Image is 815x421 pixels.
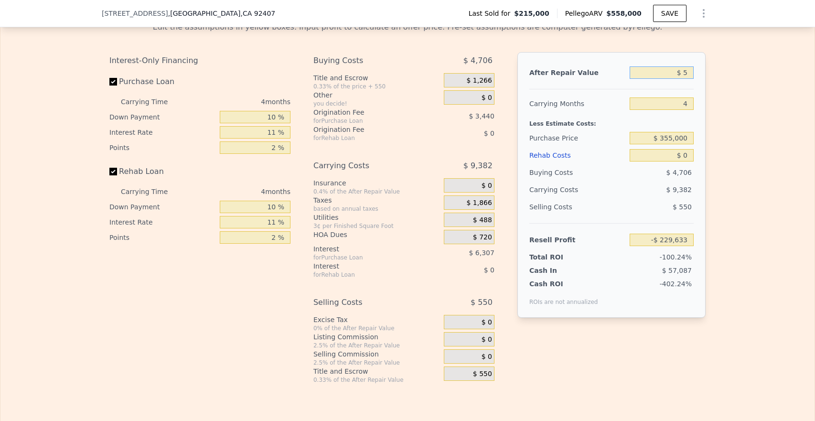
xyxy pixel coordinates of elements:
div: Points [109,230,216,245]
div: 0.4% of the After Repair Value [313,188,440,195]
div: Interest Rate [109,125,216,140]
span: $ 3,440 [469,112,494,120]
div: 0.33% of the price + 550 [313,83,440,90]
input: Purchase Loan [109,78,117,86]
button: SAVE [653,5,686,22]
div: Listing Commission [313,332,440,342]
div: Selling Commission [313,349,440,359]
span: $ 550 [473,370,492,378]
span: $ 1,266 [466,76,492,85]
div: After Repair Value [529,64,626,81]
div: for Purchase Loan [313,117,420,125]
div: Down Payment [109,199,216,215]
span: $ 0 [482,335,492,344]
span: $ 0 [484,266,494,274]
button: Show Options [694,4,713,23]
div: 4 months [187,94,290,109]
div: Buying Costs [313,52,420,69]
span: $ 4,706 [463,52,493,69]
div: based on annual taxes [313,205,440,213]
span: , CA 92407 [240,10,275,17]
div: Down Payment [109,109,216,125]
div: Interest [313,244,420,254]
div: 2.5% of the After Repair Value [313,342,440,349]
span: $ 0 [482,353,492,361]
div: for Purchase Loan [313,254,420,261]
div: Interest Rate [109,215,216,230]
div: Buying Costs [529,164,626,181]
div: Interest [313,261,420,271]
span: $ 550 [673,203,692,211]
div: Origination Fee [313,108,420,117]
span: $ 0 [482,94,492,102]
div: Carrying Time [121,184,183,199]
div: Edit the assumptions in yellow boxes. Input profit to calculate an offer price. Pre-set assumptio... [109,22,706,33]
div: for Rehab Loan [313,134,420,142]
div: Interest-Only Financing [109,52,290,69]
div: Cash In [529,266,589,275]
label: Purchase Loan [109,73,216,90]
span: Last Sold for [469,9,515,18]
span: -402.24% [660,280,692,288]
div: Rehab Costs [529,147,626,164]
div: Origination Fee [313,125,420,134]
span: $ 4,706 [666,169,692,176]
div: ROIs are not annualized [529,289,598,306]
div: you decide! [313,100,440,108]
span: $ 9,382 [463,157,493,174]
span: $ 57,087 [662,267,692,274]
span: [STREET_ADDRESS] [102,9,168,18]
div: 2.5% of the After Repair Value [313,359,440,367]
span: -100.24% [660,253,692,261]
div: 0% of the After Repair Value [313,324,440,332]
input: Rehab Loan [109,168,117,175]
span: $ 1,866 [466,199,492,207]
div: Cash ROI [529,279,598,289]
div: Points [109,140,216,155]
div: Less Estimate Costs: [529,112,694,130]
div: HOA Dues [313,230,440,239]
span: $215,000 [514,9,549,18]
span: $ 0 [482,182,492,190]
div: Title and Escrow [313,73,440,83]
div: Carrying Costs [529,181,589,198]
div: Resell Profit [529,231,626,248]
div: Carrying Time [121,94,183,109]
div: Other [313,90,440,100]
span: $ 9,382 [666,186,692,194]
span: $ 720 [473,233,492,242]
div: Carrying Costs [313,157,420,174]
span: $ 6,307 [469,249,494,257]
div: Title and Escrow [313,367,440,376]
span: $ 0 [482,318,492,327]
div: Total ROI [529,252,589,262]
div: 4 months [187,184,290,199]
span: $ 550 [471,294,493,311]
div: Insurance [313,178,440,188]
div: Purchase Price [529,130,626,147]
div: Carrying Months [529,95,626,112]
label: Rehab Loan [109,163,216,180]
div: 0.33% of the After Repair Value [313,376,440,384]
span: $558,000 [606,10,642,17]
div: for Rehab Loan [313,271,420,279]
span: $ 488 [473,216,492,225]
span: , [GEOGRAPHIC_DATA] [168,9,275,18]
div: Selling Costs [529,198,626,216]
div: Utilities [313,213,440,222]
div: Excise Tax [313,315,440,324]
div: Selling Costs [313,294,420,311]
div: 3¢ per Finished Square Foot [313,222,440,230]
span: Pellego ARV [565,9,607,18]
div: Taxes [313,195,440,205]
span: $ 0 [484,130,494,137]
